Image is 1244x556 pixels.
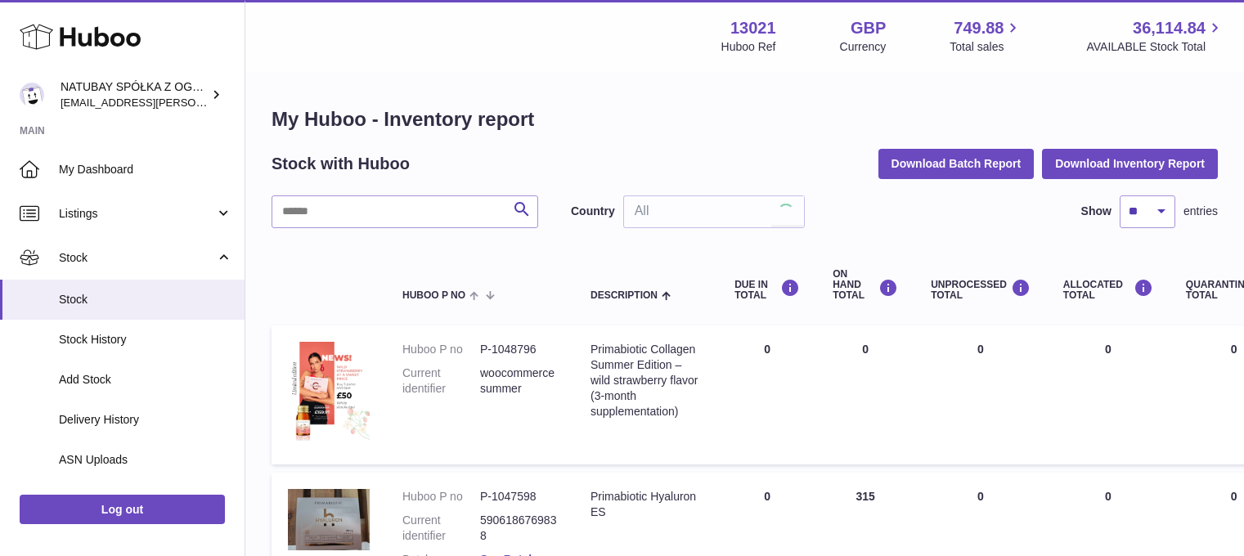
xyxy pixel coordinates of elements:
div: Currency [840,39,887,55]
div: UNPROCESSED Total [931,279,1031,301]
span: ASN Uploads [59,452,232,468]
a: Log out [20,495,225,524]
span: 0 [1231,490,1237,503]
h1: My Huboo - Inventory report [272,106,1218,132]
div: ALLOCATED Total [1063,279,1153,301]
td: 0 [914,325,1047,464]
span: Total sales [950,39,1022,55]
span: Delivery History [59,412,232,428]
img: kacper.antkowski@natubay.pl [20,83,44,107]
span: 36,114.84 [1133,17,1206,39]
dd: woocommercesummer [480,365,558,397]
span: entries [1183,204,1218,219]
label: Country [571,204,615,219]
label: Show [1081,204,1112,219]
div: DUE IN TOTAL [734,279,800,301]
dd: 5906186769838 [480,513,558,544]
button: Download Batch Report [878,149,1035,178]
strong: GBP [851,17,886,39]
dd: P-1048796 [480,342,558,357]
span: 0 [1231,343,1237,356]
button: Download Inventory Report [1042,149,1218,178]
strong: 13021 [730,17,776,39]
td: 0 [718,325,816,464]
span: Stock [59,250,215,266]
span: Stock [59,292,232,307]
span: 749.88 [954,17,1004,39]
dt: Huboo P no [402,489,480,504]
span: Add Stock [59,372,232,388]
div: Primabiotic Hyaluron ES [591,489,702,520]
dd: P-1047598 [480,489,558,504]
span: My Dashboard [59,162,232,177]
span: [EMAIL_ADDRESS][PERSON_NAME][DOMAIN_NAME] [61,96,328,109]
img: product image [288,489,370,550]
span: Description [591,290,658,301]
img: product image [288,342,370,444]
div: Huboo Ref [721,39,776,55]
h2: Stock with Huboo [272,153,410,175]
dt: Current identifier [402,513,480,544]
span: Stock History [59,332,232,347]
span: Huboo P no [402,290,465,301]
span: Listings [59,206,215,222]
span: AVAILABLE Stock Total [1086,39,1224,55]
div: ON HAND Total [833,269,898,302]
div: Primabiotic Collagen Summer Edition – wild strawberry flavor (3-month supplementation) [591,342,702,419]
div: NATUBAY SPÓŁKA Z OGRANICZONĄ ODPOWIEDZIALNOŚCIĄ [61,79,208,110]
a: 36,114.84 AVAILABLE Stock Total [1086,17,1224,55]
td: 0 [816,325,914,464]
dt: Current identifier [402,365,480,397]
dt: Huboo P no [402,342,480,357]
a: 749.88 Total sales [950,17,1022,55]
td: 0 [1047,325,1170,464]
